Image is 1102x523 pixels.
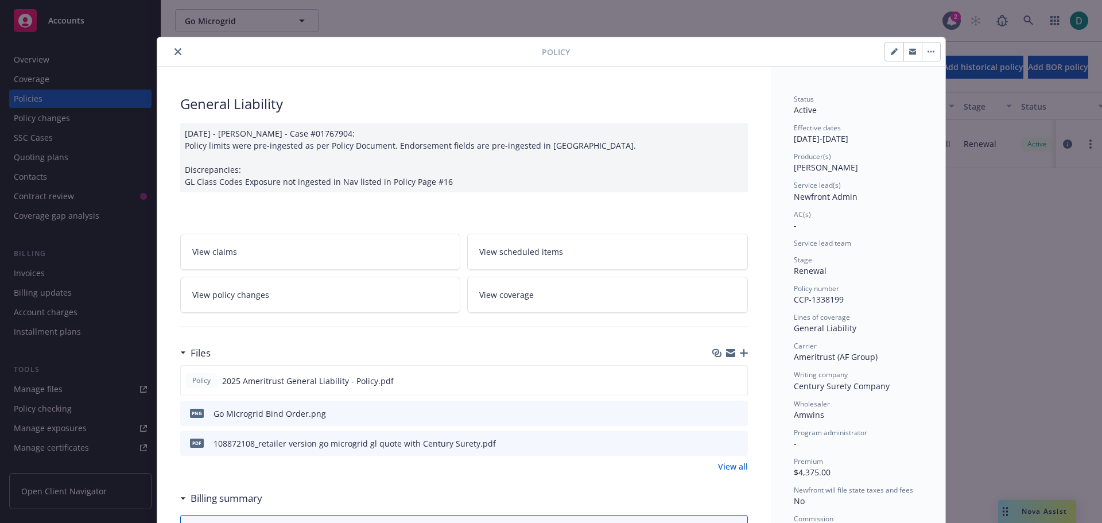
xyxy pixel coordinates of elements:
a: View scheduled items [467,234,748,270]
button: preview file [733,408,743,420]
span: png [190,409,204,417]
div: [DATE] - [DATE] [794,123,922,145]
span: Newfront will file state taxes and fees [794,485,913,495]
span: Program administrator [794,428,867,437]
div: General Liability [180,94,748,114]
div: Billing summary [180,491,262,506]
span: Writing company [794,370,848,379]
span: View coverage [479,289,534,301]
span: No [794,495,805,506]
span: AC(s) [794,210,811,219]
div: [DATE] - [PERSON_NAME] - Case #01767904: Policy limits were pre-ingested as per Policy Document. ... [180,123,748,192]
span: Newfront Admin [794,191,857,202]
span: - [794,220,797,231]
span: Lines of coverage [794,312,850,322]
span: Renewal [794,265,826,276]
span: 2025 Ameritrust General Liability - Policy.pdf [222,375,394,387]
button: download file [715,408,724,420]
span: - [794,438,797,449]
button: download file [715,437,724,450]
span: Stage [794,255,812,265]
h3: Files [191,346,211,361]
h3: Billing summary [191,491,262,506]
span: Wholesaler [794,399,830,409]
span: Service lead team [794,238,851,248]
a: View coverage [467,277,748,313]
div: General Liability [794,322,922,334]
button: preview file [733,437,743,450]
span: [PERSON_NAME] [794,162,858,173]
div: Go Microgrid Bind Order.png [214,408,326,420]
span: Amwins [794,409,824,420]
button: preview file [732,375,743,387]
span: pdf [190,439,204,447]
span: Active [794,104,817,115]
span: Premium [794,456,823,466]
span: View policy changes [192,289,269,301]
button: download file [714,375,723,387]
span: Century Surety Company [794,381,890,392]
span: Producer(s) [794,152,831,161]
span: View scheduled items [479,246,563,258]
a: View all [718,460,748,472]
span: $4,375.00 [794,467,831,478]
span: Status [794,94,814,104]
div: 108872108_retailer version go microgrid gl quote with Century Surety.pdf [214,437,496,450]
a: View claims [180,234,461,270]
span: Service lead(s) [794,180,841,190]
span: Policy [542,46,570,58]
div: Files [180,346,211,361]
span: Carrier [794,341,817,351]
span: Effective dates [794,123,841,133]
button: close [171,45,185,59]
span: Policy number [794,284,839,293]
span: Policy [190,375,213,386]
a: View policy changes [180,277,461,313]
span: View claims [192,246,237,258]
span: Ameritrust (AF Group) [794,351,878,362]
span: CCP-1338199 [794,294,844,305]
